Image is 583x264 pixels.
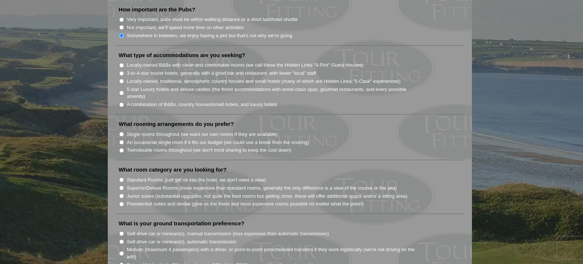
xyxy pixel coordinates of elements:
label: Somewhere in between, we enjoy having a pint but that's not why we're going [127,32,292,39]
label: A combination of B&Bs, country houses/small hotels, and luxury hotels [127,101,277,108]
label: An occasional single room if it fits our budget (we could use a break from the snoring) [127,139,309,146]
label: Superior/Deluxe Rooms (more expensive than standard rooms, generally the only difference is a vie... [127,184,397,192]
label: Locally-owned, traditional, atmospheric country houses and small hotels (many of which are Hidden... [127,78,401,85]
label: What is your ground transportation preference? [119,220,245,227]
label: What type of accommodations are you seeking? [119,52,245,59]
label: Presidential suites and similar (give us the finest and most expensive rooms possible no matter w... [127,200,364,208]
label: Locally-owned B&Bs with clean and comfortable rooms (we call these the Hidden Links "4-Pint" Gues... [127,61,363,69]
label: Single rooms throughout (we want our own rooms if they are available) [127,131,278,138]
label: Twin/double rooms throughout (we don't mind sharing to keep the cost down) [127,147,291,154]
label: Junior suites (substantial upgrades, not quite the best rooms but getting close, these will offer... [127,193,408,200]
label: What rooming arrangements do you prefer? [119,120,234,128]
label: What room category are you looking for? [119,166,227,173]
label: 3-to-4-star tourist hotels, generally with a good bar and restaurant, with fewer "local" staff [127,70,316,77]
label: Self-drive car or minivan(s), manual transmission (less expensive than automatic transmission) [127,230,329,237]
label: Standard Rooms (just get us into the hotel, we don't need a view) [127,176,266,184]
label: Not important, we'll spend more time on other activities [127,24,244,31]
label: Very important, pubs must be within walking distance or a short taxi/hotel shuttle [127,16,298,23]
label: How important are the Pubs? [119,6,195,13]
label: Minivan (maximum 4 passengers) with a driver, or point-to-point prescheduled transfers if they wo... [127,246,423,260]
label: Self-drive car or minivan(s), automatic transmission [127,238,237,246]
label: 5-star Luxury hotels and deluxe castles (the finest accommodations with world-class spas, gourmet... [127,86,423,100]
